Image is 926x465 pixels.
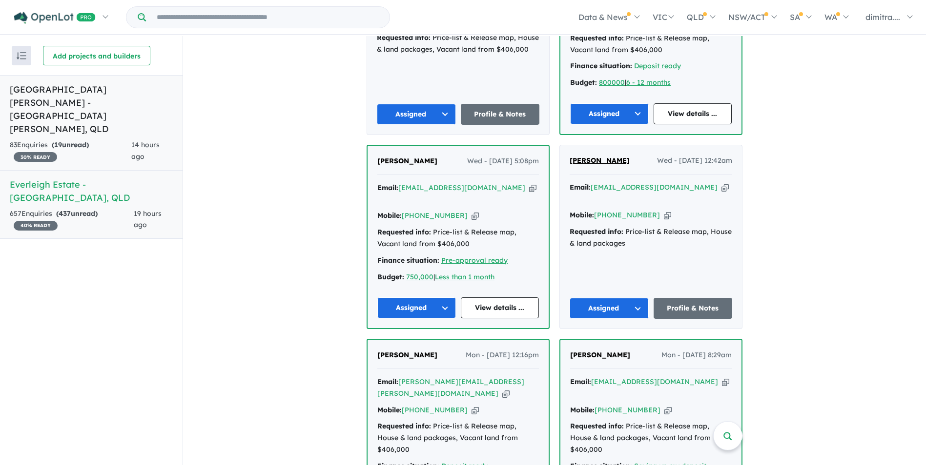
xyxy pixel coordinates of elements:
span: Wed - [DATE] 5:08pm [467,155,539,167]
h5: Everleigh Estate - [GEOGRAPHIC_DATA] , QLD [10,178,173,204]
strong: Mobile: [377,406,402,414]
a: [PHONE_NUMBER] [402,406,468,414]
span: 437 [59,209,71,218]
div: Price-list & Release map, House & land packages, Vacant land from $406,000 [377,32,539,56]
a: Pre-approval ready [441,256,508,265]
div: Price-list & Release map, House & land packages, Vacant land from $406,000 [377,421,539,455]
span: 19 hours ago [134,209,162,230]
strong: Mobile: [377,211,402,220]
strong: ( unread) [56,209,98,218]
a: [PERSON_NAME] [570,349,630,361]
div: Price-list & Release map, Vacant land from $406,000 [570,33,732,56]
span: 40 % READY [14,221,58,231]
span: Mon - [DATE] 8:29am [661,349,732,361]
strong: Requested info: [570,227,623,236]
div: 83 Enquir ies [10,139,131,163]
strong: Finance situation: [570,61,632,70]
button: Assigned [377,104,456,125]
span: 19 [54,140,62,149]
a: [PERSON_NAME] [377,155,437,167]
a: 6 - 12 months [626,78,671,87]
button: Copy [472,405,479,415]
strong: ( unread) [52,140,89,149]
a: [PHONE_NUMBER] [402,211,468,220]
a: Profile & Notes [461,104,540,125]
strong: Requested info: [570,422,624,430]
div: Price-list & Release map, House & land packages, Vacant land from $406,000 [570,421,732,455]
a: [PHONE_NUMBER] [594,211,660,219]
button: Assigned [377,297,456,318]
strong: Email: [570,183,591,192]
span: dimitra.... [865,12,900,22]
a: Deposit ready [634,61,681,70]
button: Copy [664,210,671,220]
a: [PERSON_NAME] [570,155,630,167]
span: Wed - [DATE] 12:42am [657,155,732,167]
a: View details ... [461,297,539,318]
h5: [GEOGRAPHIC_DATA][PERSON_NAME] - [GEOGRAPHIC_DATA][PERSON_NAME] , QLD [10,83,173,136]
strong: Requested info: [377,228,431,236]
strong: Budget: [377,272,404,281]
span: [PERSON_NAME] [377,156,437,165]
a: [PHONE_NUMBER] [595,406,660,414]
a: Less than 1 month [435,272,494,281]
span: [PERSON_NAME] [377,350,437,359]
span: Mon - [DATE] 12:16pm [466,349,539,361]
a: [PERSON_NAME][EMAIL_ADDRESS][PERSON_NAME][DOMAIN_NAME] [377,377,524,398]
strong: Requested info: [570,34,624,42]
strong: Requested info: [377,422,431,430]
a: 750,000 [406,272,433,281]
a: [EMAIL_ADDRESS][DOMAIN_NAME] [591,377,718,386]
img: sort.svg [17,52,26,59]
strong: Email: [377,183,398,192]
strong: Finance situation: [377,256,439,265]
div: | [377,271,539,283]
div: | [570,77,732,89]
strong: Budget: [570,78,597,87]
button: Assigned [570,103,649,124]
div: Price-list & Release map, House & land packages [570,226,732,250]
input: Try estate name, suburb, builder or developer [148,7,388,28]
span: 30 % READY [14,152,57,162]
a: Profile & Notes [654,298,733,319]
img: Openlot PRO Logo White [14,12,96,24]
button: Copy [502,388,510,399]
strong: Mobile: [570,406,595,414]
strong: Mobile: [570,211,594,219]
a: [EMAIL_ADDRESS][DOMAIN_NAME] [591,183,718,192]
div: Price-list & Release map, Vacant land from $406,000 [377,227,539,250]
button: Copy [721,182,729,193]
strong: Email: [377,377,398,386]
button: Add projects and builders [43,46,150,65]
span: [PERSON_NAME] [570,350,630,359]
a: [PERSON_NAME] [377,349,437,361]
button: Copy [472,211,479,221]
button: Copy [664,405,672,415]
a: View details ... [654,103,732,124]
button: Assigned [570,298,649,319]
span: [PERSON_NAME] [570,156,630,165]
div: 657 Enquir ies [10,208,134,232]
strong: Email: [570,377,591,386]
a: [EMAIL_ADDRESS][DOMAIN_NAME] [398,183,525,192]
button: Copy [529,183,536,193]
a: 800000 [599,78,625,87]
strong: Requested info: [377,33,431,42]
span: 14 hours ago [131,140,160,161]
button: Copy [722,377,729,387]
